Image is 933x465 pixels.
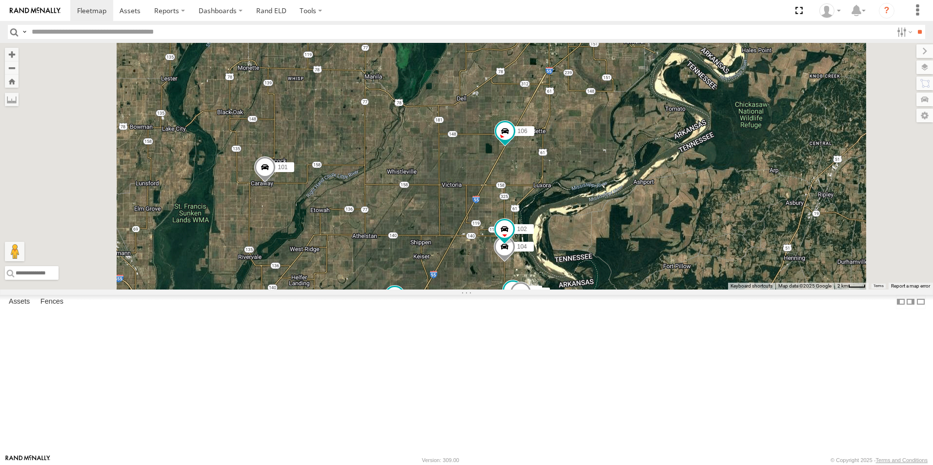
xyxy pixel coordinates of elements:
[816,3,844,18] div: Craig King
[36,295,68,309] label: Fences
[517,226,527,233] span: 102
[916,295,926,309] label: Hide Summary Table
[906,295,915,309] label: Dock Summary Table to the Right
[5,455,50,465] a: Visit our Website
[518,128,527,135] span: 106
[831,457,928,463] div: © Copyright 2025 -
[873,284,884,288] a: Terms (opens in new tab)
[891,283,930,289] a: Report a map error
[730,283,772,290] button: Keyboard shortcuts
[893,25,914,39] label: Search Filter Options
[517,243,527,250] span: 104
[876,457,928,463] a: Terms and Conditions
[778,283,832,289] span: Map data ©2025 Google
[422,457,459,463] div: Version: 309.00
[837,283,848,289] span: 2 km
[10,7,61,14] img: rand-logo.svg
[5,242,24,261] button: Drag Pegman onto the map to open Street View
[278,164,287,171] span: 101
[916,109,933,122] label: Map Settings
[879,3,894,19] i: ?
[20,25,28,39] label: Search Query
[5,61,19,75] button: Zoom out
[834,283,869,290] button: Map Scale: 2 km per 32 pixels
[4,295,35,309] label: Assets
[5,93,19,106] label: Measure
[5,48,19,61] button: Zoom in
[533,289,543,296] span: 111
[5,75,19,88] button: Zoom Home
[896,295,906,309] label: Dock Summary Table to the Left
